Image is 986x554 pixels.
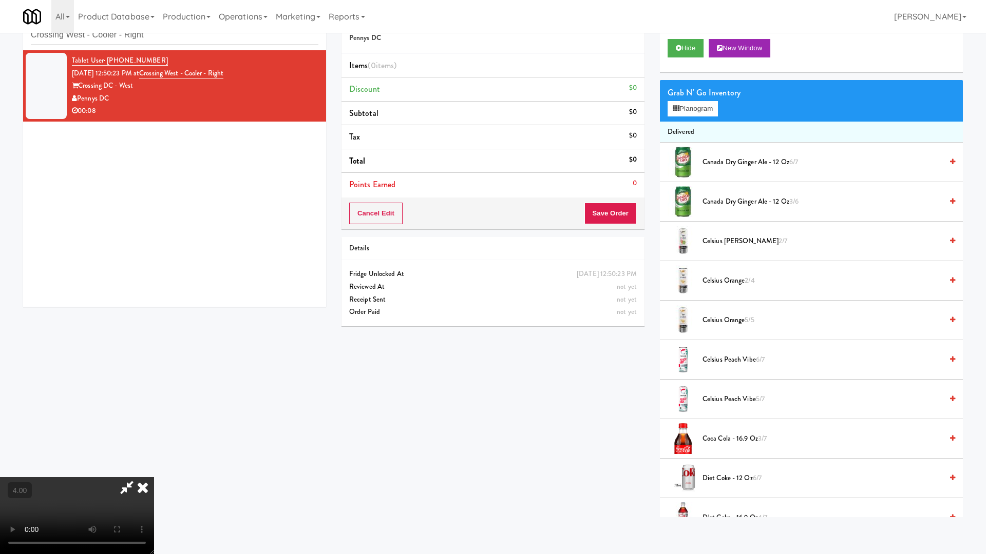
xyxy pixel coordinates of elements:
[703,274,942,287] span: Celsius Orange
[698,511,955,524] div: Diet Coke - 16.9 oz4/7
[703,235,942,248] span: Celsius [PERSON_NAME]
[698,353,955,366] div: Celsius Peach Vibe6/7
[23,50,326,122] li: Tablet User· [PHONE_NUMBER][DATE] 12:50:23 PM atCrossing West - Cooler - RightCrossing DC - WestP...
[758,512,767,522] span: 4/7
[584,203,637,224] button: Save Order
[703,156,942,169] span: Canada Dry Ginger Ale - 12 oz
[709,39,770,57] button: New Window
[703,393,942,406] span: Celsius Peach Vibe
[745,275,754,285] span: 2/4
[376,60,394,71] ng-pluralize: items
[349,281,637,293] div: Reviewed At
[629,106,637,118] div: $0
[779,236,787,246] span: 2/7
[349,107,378,119] span: Subtotal
[629,129,637,142] div: $0
[698,472,955,485] div: Diet Coke - 12 oz6/7
[139,68,223,78] a: Crossing West - Cooler - Right
[72,55,168,66] a: Tablet User· [PHONE_NUMBER]
[577,268,637,281] div: [DATE] 12:50:23 PM
[349,306,637,319] div: Order Paid
[698,432,955,445] div: Coca Cola - 16.9 oz3/7
[633,177,637,190] div: 0
[368,60,396,71] span: (0 )
[349,293,637,306] div: Receipt Sent
[758,433,767,443] span: 3/7
[617,307,637,316] span: not yet
[703,314,942,327] span: Celsius Orange
[698,235,955,248] div: Celsius [PERSON_NAME]2/7
[789,196,799,206] span: 3/6
[745,315,754,325] span: 5/5
[703,353,942,366] span: Celsius Peach Vibe
[703,472,942,485] span: Diet Coke - 12 oz
[349,179,395,190] span: Points Earned
[698,274,955,287] div: Celsius Orange2/4
[349,242,637,255] div: Details
[349,83,380,95] span: Discount
[789,157,798,167] span: 6/7
[72,105,318,117] div: 00:08
[703,195,942,208] span: Canada Dry Ginger Ale - 12 oz
[756,354,765,364] span: 6/7
[104,55,168,65] span: · [PHONE_NUMBER]
[72,68,139,78] span: [DATE] 12:50:23 PM at
[629,82,637,94] div: $0
[698,314,955,327] div: Celsius Orange5/5
[617,294,637,304] span: not yet
[349,203,403,224] button: Cancel Edit
[703,511,942,524] span: Diet Coke - 16.9 oz
[349,60,396,71] span: Items
[698,156,955,169] div: Canada Dry Ginger Ale - 12 oz6/7
[349,131,360,143] span: Tax
[756,394,765,404] span: 5/7
[617,282,637,291] span: not yet
[703,432,942,445] span: Coca Cola - 16.9 oz
[72,92,318,105] div: Pennys DC
[668,85,955,101] div: Grab N' Go Inventory
[349,34,637,42] h5: Pennys DC
[698,195,955,208] div: Canada Dry Ginger Ale - 12 oz3/6
[349,155,366,167] span: Total
[660,122,963,143] li: Delivered
[72,80,318,92] div: Crossing DC - West
[629,153,637,166] div: $0
[31,26,318,45] input: Search vision orders
[668,39,704,57] button: Hide
[668,101,718,116] button: Planogram
[753,473,762,483] span: 6/7
[23,8,41,26] img: Micromart
[349,268,637,281] div: Fridge Unlocked At
[698,393,955,406] div: Celsius Peach Vibe5/7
